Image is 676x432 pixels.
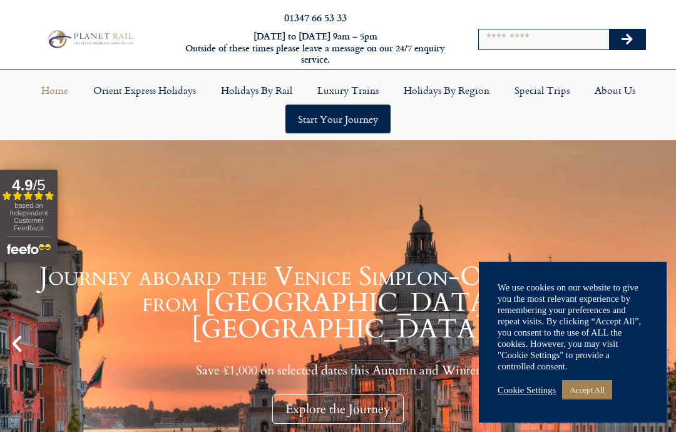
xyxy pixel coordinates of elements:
[272,394,404,424] div: Explore the Journey
[208,76,305,105] a: Holidays by Rail
[498,384,556,396] a: Cookie Settings
[44,28,136,51] img: Planet Rail Train Holidays Logo
[6,333,28,354] div: Previous slide
[285,105,391,133] a: Start your Journey
[31,264,645,342] h1: Journey aboard the Venice Simplon-Orient-Express from [GEOGRAPHIC_DATA] to [GEOGRAPHIC_DATA]
[29,76,81,105] a: Home
[609,29,645,49] button: Search
[6,76,670,133] nav: Menu
[391,76,502,105] a: Holidays by Region
[31,363,645,378] p: Save £1,000 on selected dates this Autumn and Winter
[284,10,347,24] a: 01347 66 53 33
[502,76,582,105] a: Special Trips
[562,380,612,399] a: Accept All
[582,76,648,105] a: About Us
[305,76,391,105] a: Luxury Trains
[183,31,448,66] h6: [DATE] to [DATE] 9am – 5pm Outside of these times please leave a message on our 24/7 enquiry serv...
[81,76,208,105] a: Orient Express Holidays
[498,282,648,372] div: We use cookies on our website to give you the most relevant experience by remembering your prefer...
